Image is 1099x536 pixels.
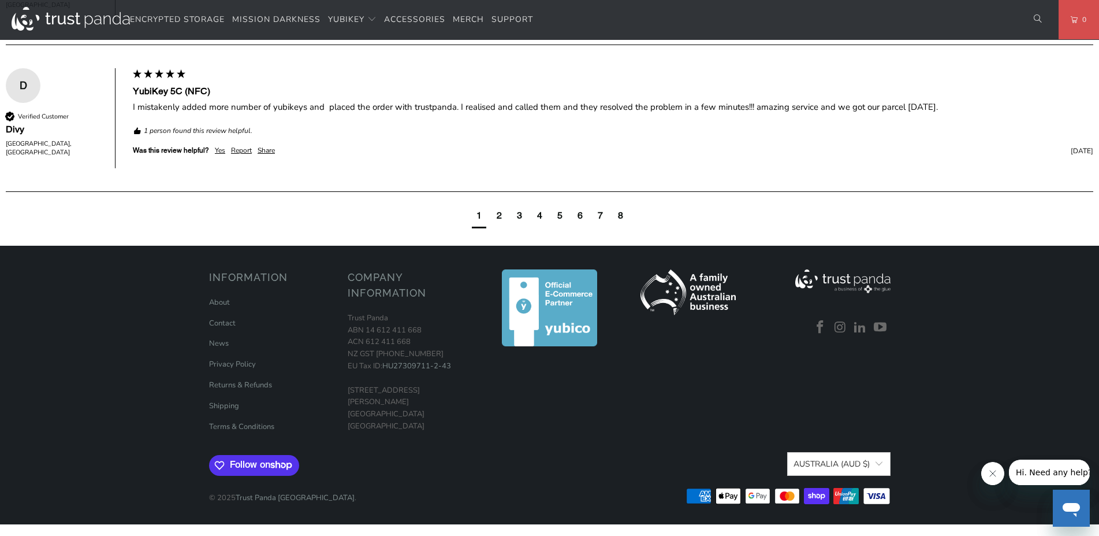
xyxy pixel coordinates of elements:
iframe: Message from company [1009,460,1090,485]
summary: YubiKey [328,6,377,34]
span: Hi. Need any help? [7,8,83,17]
div: Divy [6,123,103,136]
div: page1 [476,209,482,222]
div: [GEOGRAPHIC_DATA], [GEOGRAPHIC_DATA] [6,139,103,157]
iframe: Button to launch messaging window [1053,490,1090,527]
img: Trust Panda Australia [12,7,130,31]
a: Terms & Conditions [209,422,274,432]
div: page4 [537,209,542,222]
div: Yes [215,146,225,156]
a: Encrypted Storage [130,6,225,34]
a: Support [491,6,533,34]
div: page6 [578,209,583,222]
a: Mission Darkness [232,6,321,34]
div: page8 [613,206,628,228]
div: page8 [618,209,623,222]
a: Merch [453,6,484,34]
div: Verified Customer [18,112,69,121]
span: 0 [1078,13,1087,26]
div: Was this review helpful? [133,146,209,156]
div: page7 [593,206,608,228]
nav: Translation missing: en.navigation.header.main_nav [130,6,533,34]
span: Accessories [384,14,445,25]
div: 5 star rating [132,68,187,82]
a: HU27309711-2-43 [382,361,451,371]
div: page2 [492,206,506,228]
span: Mission Darkness [232,14,321,25]
div: D [6,77,40,94]
div: current page1 [472,206,486,228]
a: Contact [209,318,236,328]
div: YubiKey 5C (NFC) [133,85,1093,98]
a: Trust Panda Australia on LinkedIn [852,320,869,335]
a: Trust Panda Australia on YouTube [872,320,889,335]
div: page6 [573,206,587,228]
span: Merch [453,14,484,25]
p: Trust Panda ABN 14 612 411 668 ACN 612 411 668 NZ GST [PHONE_NUMBER] EU Tax ID: [STREET_ADDRESS][... [348,312,475,433]
div: [DATE] [281,146,1093,156]
a: Accessories [384,6,445,34]
span: YubiKey [328,14,364,25]
div: page3 [512,206,527,228]
span: Support [491,14,533,25]
a: News [209,338,229,349]
div: Report [231,146,252,156]
div: I mistakenly added more number of yubikeys and placed the order with trustpanda. I realised and c... [133,101,1093,113]
span: Encrypted Storage [130,14,225,25]
iframe: Close message [981,462,1004,485]
a: About [209,297,230,308]
em: 1 person found this review helpful. [144,126,252,136]
a: Returns & Refunds [209,380,272,390]
div: page3 [517,209,522,222]
div: page4 [532,206,547,228]
a: Trust Panda Australia on Facebook [812,320,829,335]
div: Share [258,146,275,156]
button: Australia (AUD $) [787,452,890,476]
div: page5 [557,209,562,222]
p: © 2025 . [209,480,356,504]
a: Trust Panda Australia on Instagram [832,320,849,335]
div: page7 [598,209,603,222]
div: page5 [553,206,567,228]
a: Shipping [209,401,239,411]
a: Privacy Policy [209,359,256,369]
div: page2 [497,209,502,222]
a: Trust Panda [GEOGRAPHIC_DATA] [236,493,355,503]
